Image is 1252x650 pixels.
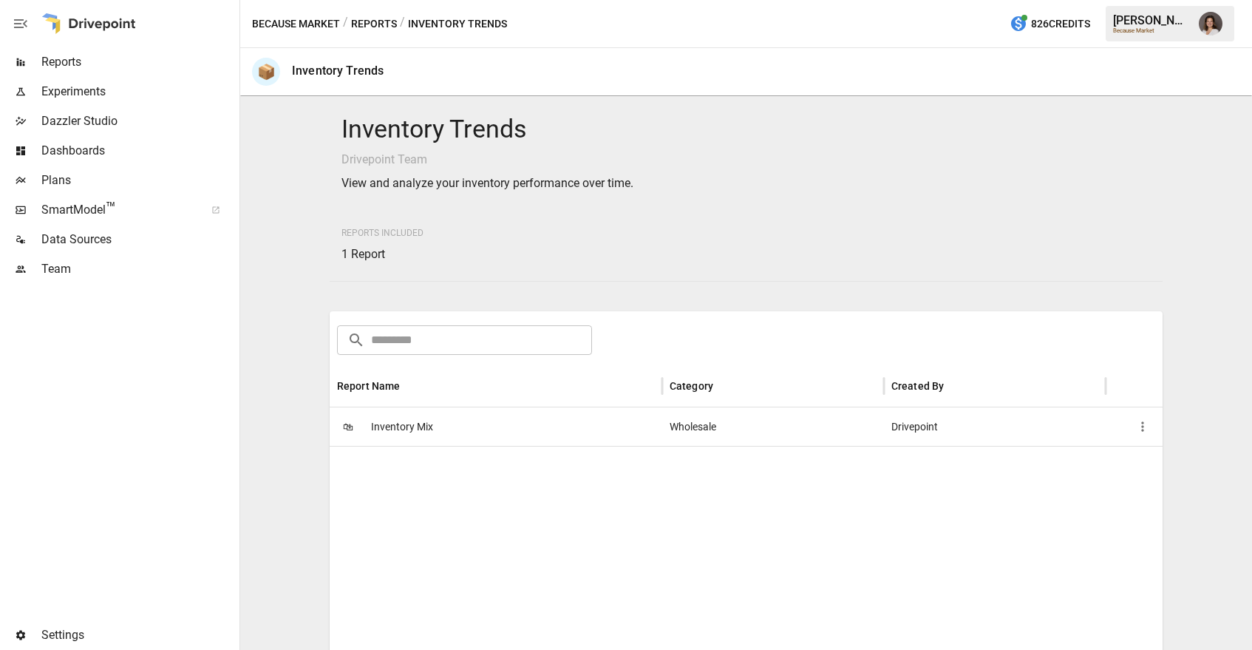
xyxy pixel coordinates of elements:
[41,260,237,278] span: Team
[1004,10,1096,38] button: 826Credits
[41,53,237,71] span: Reports
[106,199,116,217] span: ™
[341,151,1151,169] p: Drivepoint Team
[402,376,423,396] button: Sort
[351,15,397,33] button: Reports
[1031,15,1090,33] span: 826 Credits
[341,175,1151,192] p: View and analyze your inventory performance over time.
[945,376,966,396] button: Sort
[400,15,405,33] div: /
[41,142,237,160] span: Dashboards
[337,416,359,438] span: 🛍
[1113,13,1190,27] div: [PERSON_NAME]
[292,64,384,78] div: Inventory Trends
[252,15,340,33] button: Because Market
[252,58,280,86] div: 📦
[41,172,237,189] span: Plans
[41,626,237,644] span: Settings
[341,246,423,263] p: 1 Report
[41,201,195,219] span: SmartModel
[341,228,423,238] span: Reports Included
[41,112,237,130] span: Dazzler Studio
[341,114,1151,145] h4: Inventory Trends
[343,15,348,33] div: /
[670,380,713,392] div: Category
[891,380,945,392] div: Created By
[884,407,1106,446] div: Drivepoint
[662,407,884,446] div: Wholesale
[1199,12,1222,35] img: Franziska Ibscher
[1113,27,1190,34] div: Because Market
[337,380,401,392] div: Report Name
[1190,3,1231,44] button: Franziska Ibscher
[41,231,237,248] span: Data Sources
[41,83,237,101] span: Experiments
[715,376,735,396] button: Sort
[371,408,433,446] span: Inventory Mix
